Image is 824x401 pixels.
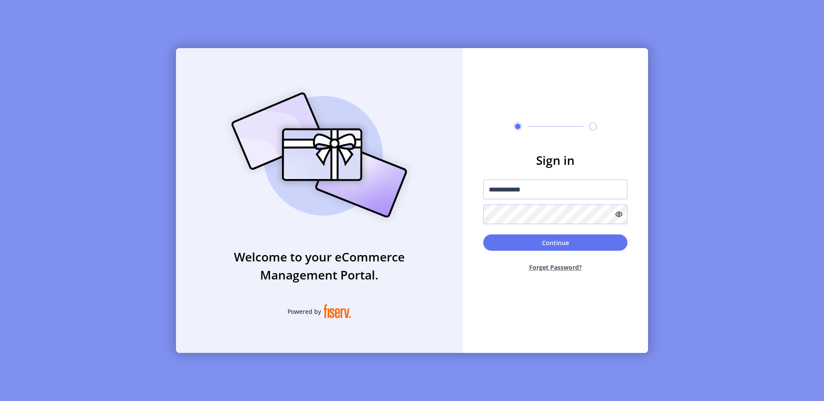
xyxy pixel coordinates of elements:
[218,83,420,227] img: card_Illustration.svg
[483,256,627,279] button: Forget Password?
[483,234,627,251] button: Continue
[288,307,321,316] span: Powered by
[483,151,627,169] h3: Sign in
[176,248,463,284] h3: Welcome to your eCommerce Management Portal.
